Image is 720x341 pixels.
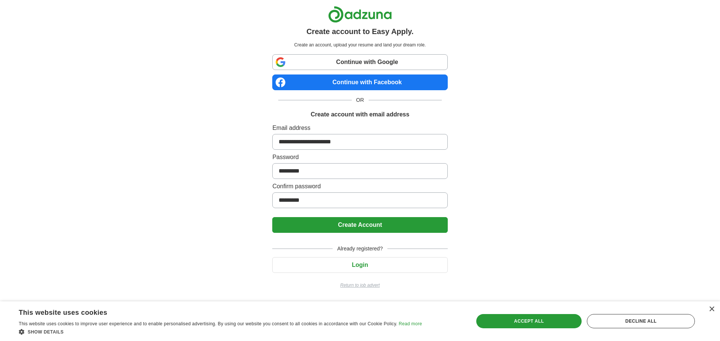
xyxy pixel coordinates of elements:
button: Create Account [272,217,447,233]
span: This website uses cookies to improve user experience and to enable personalised advertising. By u... [19,321,397,326]
a: Return to job advert [272,282,447,289]
label: Email address [272,124,447,133]
h1: Create account to Easy Apply. [306,26,414,37]
img: Adzuna logo [328,6,392,23]
span: OR [352,96,369,104]
h1: Create account with email address [310,110,409,119]
div: This website uses cookies [19,306,403,317]
p: Create an account, upload your resume and land your dream role. [274,42,446,48]
a: Read more, opens a new window [399,321,422,326]
div: Close [709,307,714,312]
a: Login [272,262,447,268]
button: Login [272,257,447,273]
span: Show details [28,329,64,335]
a: Continue with Facebook [272,74,447,90]
label: Confirm password [272,182,447,191]
span: Already registered? [333,245,387,253]
a: Continue with Google [272,54,447,70]
label: Password [272,153,447,162]
div: Accept all [476,314,582,328]
div: Show details [19,328,422,335]
div: Decline all [587,314,695,328]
